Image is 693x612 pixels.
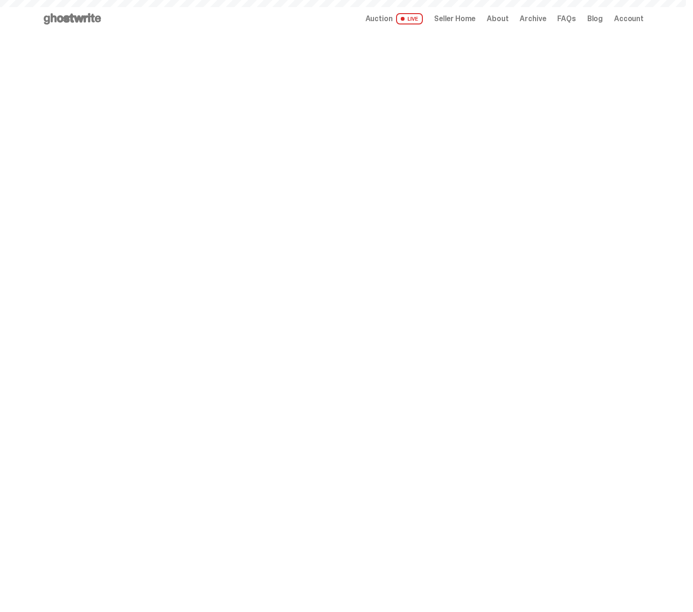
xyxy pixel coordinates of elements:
[396,13,423,24] span: LIVE
[587,15,603,23] a: Blog
[520,15,546,23] a: Archive
[366,13,423,24] a: Auction LIVE
[557,15,576,23] a: FAQs
[614,15,644,23] a: Account
[366,15,393,23] span: Auction
[487,15,508,23] a: About
[434,15,475,23] a: Seller Home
